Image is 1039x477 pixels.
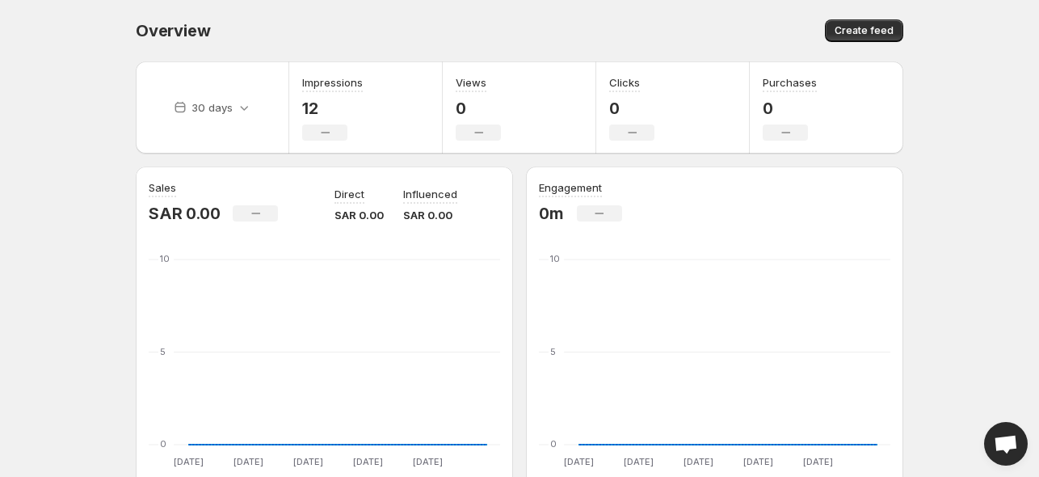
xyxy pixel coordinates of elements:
text: 10 [160,253,170,264]
span: Create feed [835,24,894,37]
h3: Engagement [539,179,602,196]
h3: Purchases [763,74,817,91]
h3: Clicks [609,74,640,91]
text: [DATE] [803,456,833,467]
text: 5 [550,346,556,357]
h3: Views [456,74,486,91]
p: 0 [609,99,654,118]
text: [DATE] [564,456,594,467]
span: Overview [136,21,210,40]
p: SAR 0.00 [403,207,457,223]
p: 0 [456,99,501,118]
text: [DATE] [174,456,204,467]
h3: Sales [149,179,176,196]
text: 10 [550,253,560,264]
text: 0 [550,438,557,450]
text: [DATE] [353,456,383,467]
text: [DATE] [624,456,654,467]
text: [DATE] [293,456,323,467]
text: [DATE] [743,456,773,467]
p: 0 [763,99,817,118]
p: 12 [302,99,363,118]
p: SAR 0.00 [334,207,384,223]
text: [DATE] [413,456,443,467]
p: SAR 0.00 [149,204,220,223]
p: 30 days [191,99,233,116]
h3: Impressions [302,74,363,91]
button: Create feed [825,19,903,42]
a: Open chat [984,422,1028,466]
text: 0 [160,438,166,450]
text: [DATE] [233,456,263,467]
p: Direct [334,186,364,202]
text: 5 [160,346,166,357]
text: [DATE] [684,456,713,467]
p: Influenced [403,186,457,202]
p: 0m [539,204,564,223]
